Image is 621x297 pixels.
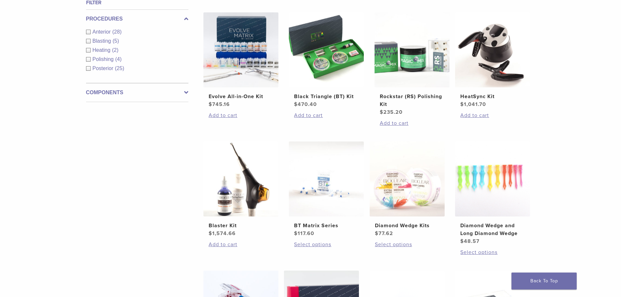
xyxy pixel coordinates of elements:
h2: Diamond Wedge and Long Diamond Wedge [460,222,525,237]
bdi: 1,041.70 [460,101,486,108]
bdi: 470.40 [294,101,317,108]
a: Select options for “BT Matrix Series” [294,241,359,248]
img: Blaster Kit [203,141,278,216]
h2: Evolve All-in-One Kit [209,93,273,100]
span: $ [380,109,383,115]
a: Diamond Wedge KitsDiamond Wedge Kits $77.62 [369,141,445,237]
span: Anterior [93,29,112,35]
span: Blasting [93,38,113,44]
span: (5) [112,38,119,44]
a: Evolve All-in-One KitEvolve All-in-One Kit $745.16 [203,12,279,108]
span: (2) [112,47,119,53]
span: (25) [115,66,124,71]
span: Polishing [93,56,115,62]
h2: HeatSync Kit [460,93,525,100]
bdi: 1,574.66 [209,230,236,237]
img: Black Triangle (BT) Kit [289,12,364,87]
bdi: 745.16 [209,101,230,108]
a: Add to cart: “Evolve All-in-One Kit” [209,111,273,119]
img: Evolve All-in-One Kit [203,12,278,87]
label: Procedures [86,15,188,23]
img: HeatSync Kit [455,12,530,87]
h2: Blaster Kit [209,222,273,230]
a: Add to cart: “Black Triangle (BT) Kit” [294,111,359,119]
a: Add to cart: “HeatSync Kit” [460,111,525,119]
span: Posterior [93,66,115,71]
h2: Black Triangle (BT) Kit [294,93,359,100]
h2: BT Matrix Series [294,222,359,230]
a: Select options for “Diamond Wedge Kits” [375,241,439,248]
a: Add to cart: “Rockstar (RS) Polishing Kit” [380,119,444,127]
img: Diamond Wedge Kits [370,141,445,216]
a: Diamond Wedge and Long Diamond WedgeDiamond Wedge and Long Diamond Wedge $48.57 [455,141,531,245]
span: $ [294,101,298,108]
h2: Rockstar (RS) Polishing Kit [380,93,444,108]
h2: Diamond Wedge Kits [375,222,439,230]
a: Black Triangle (BT) KitBlack Triangle (BT) Kit $470.40 [288,12,364,108]
span: $ [460,238,464,245]
a: Back To Top [511,273,577,290]
img: BT Matrix Series [289,141,364,216]
span: (28) [112,29,122,35]
a: Add to cart: “Blaster Kit” [209,241,273,248]
bdi: 117.60 [294,230,314,237]
span: $ [375,230,378,237]
bdi: 235.20 [380,109,403,115]
span: Heating [93,47,112,53]
label: Components [86,89,188,97]
span: $ [294,230,298,237]
a: HeatSync KitHeatSync Kit $1,041.70 [455,12,531,108]
span: $ [209,101,212,108]
bdi: 77.62 [375,230,393,237]
img: Rockstar (RS) Polishing Kit [375,12,450,87]
bdi: 48.57 [460,238,480,245]
a: Select options for “Diamond Wedge and Long Diamond Wedge” [460,248,525,256]
img: Diamond Wedge and Long Diamond Wedge [455,141,530,216]
a: Rockstar (RS) Polishing KitRockstar (RS) Polishing Kit $235.20 [374,12,450,116]
a: Blaster KitBlaster Kit $1,574.66 [203,141,279,237]
span: $ [209,230,212,237]
a: BT Matrix SeriesBT Matrix Series $117.60 [288,141,364,237]
span: (4) [115,56,122,62]
span: $ [460,101,464,108]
